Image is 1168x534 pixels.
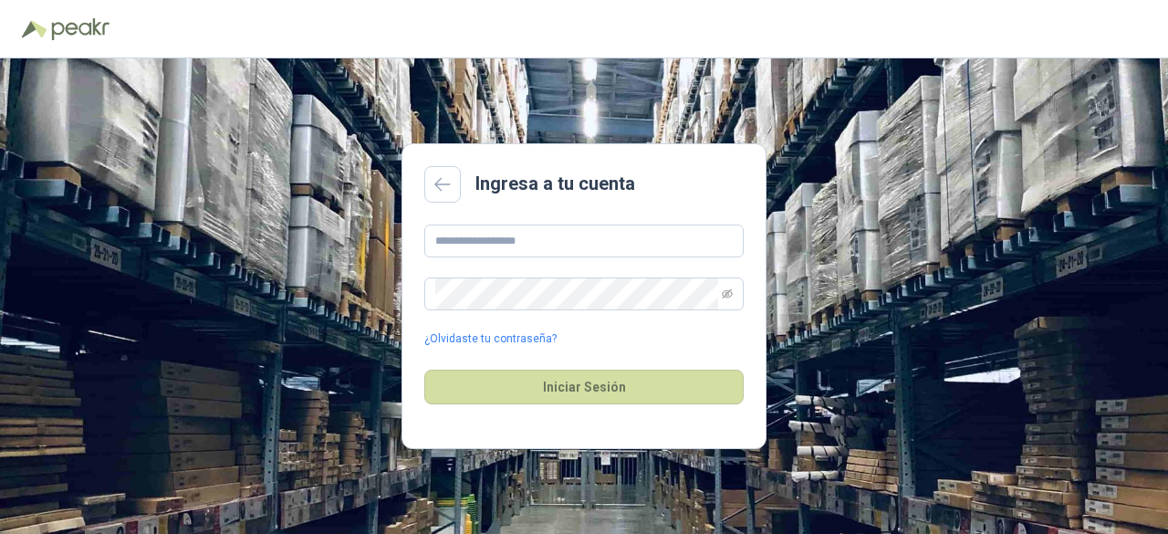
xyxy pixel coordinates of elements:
[424,330,557,348] a: ¿Olvidaste tu contraseña?
[51,18,109,40] img: Peakr
[22,20,47,38] img: Logo
[475,170,635,198] h2: Ingresa a tu cuenta
[424,370,744,404] button: Iniciar Sesión
[722,288,733,299] span: eye-invisible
